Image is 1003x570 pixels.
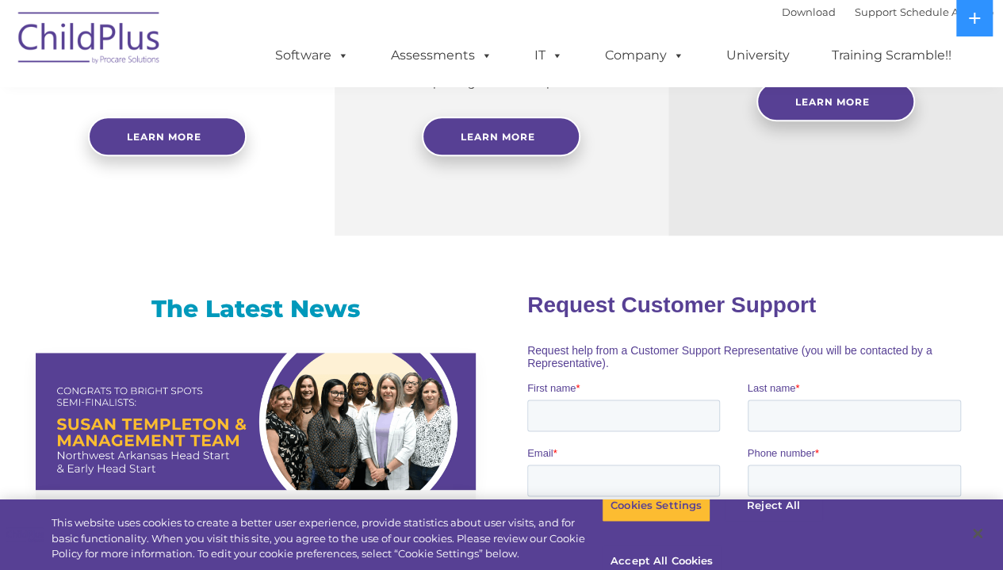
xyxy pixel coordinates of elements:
a: Support [855,6,897,18]
img: ChildPlus by Procare Solutions [10,1,169,80]
a: Software [259,40,365,71]
span: Learn More [461,131,535,143]
span: Learn More [795,96,870,108]
button: Cookies Settings [602,489,710,522]
a: Learn more [88,117,247,156]
a: Schedule A Demo [900,6,993,18]
a: Company [589,40,700,71]
span: Last name [220,105,269,117]
a: Download [782,6,836,18]
button: Close [960,516,995,551]
span: Phone number [220,170,288,182]
div: This website uses cookies to create a better user experience, provide statistics about user visit... [52,515,602,562]
span: Learn more [127,131,201,143]
a: Training Scramble!! [816,40,967,71]
a: Learn More [422,117,580,156]
button: Reject All [724,489,823,522]
h3: The Latest News [36,293,476,325]
a: Learn More [756,82,915,121]
a: Assessments [375,40,508,71]
a: University [710,40,806,71]
a: IT [519,40,579,71]
font: | [782,6,993,18]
